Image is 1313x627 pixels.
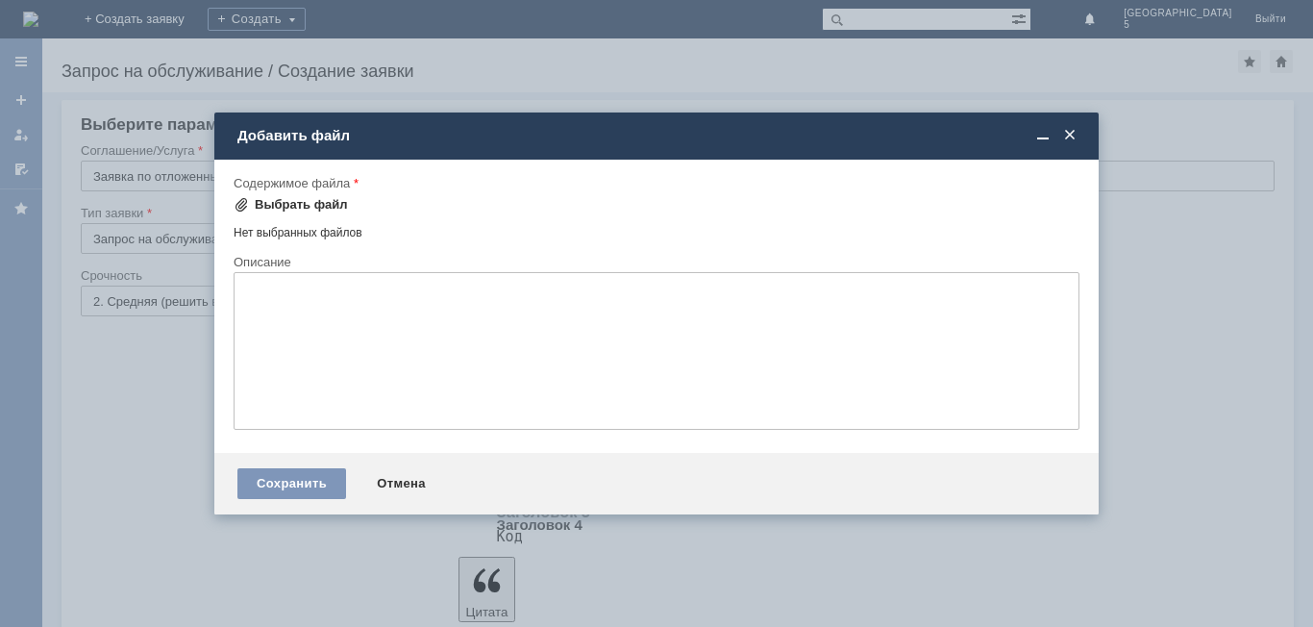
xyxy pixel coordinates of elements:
div: Добавить файл [237,127,1079,144]
div: [PERSON_NAME]/ [PERSON_NAME] удалить отложенный чек за [DATE] [8,8,281,38]
div: Описание [234,256,1076,268]
span: Свернуть (Ctrl + M) [1033,127,1053,144]
div: Нет выбранных файлов [234,218,1079,240]
div: Выбрать файл [255,197,348,213]
span: Закрыть [1060,127,1079,144]
div: Содержимое файла [234,177,1076,189]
